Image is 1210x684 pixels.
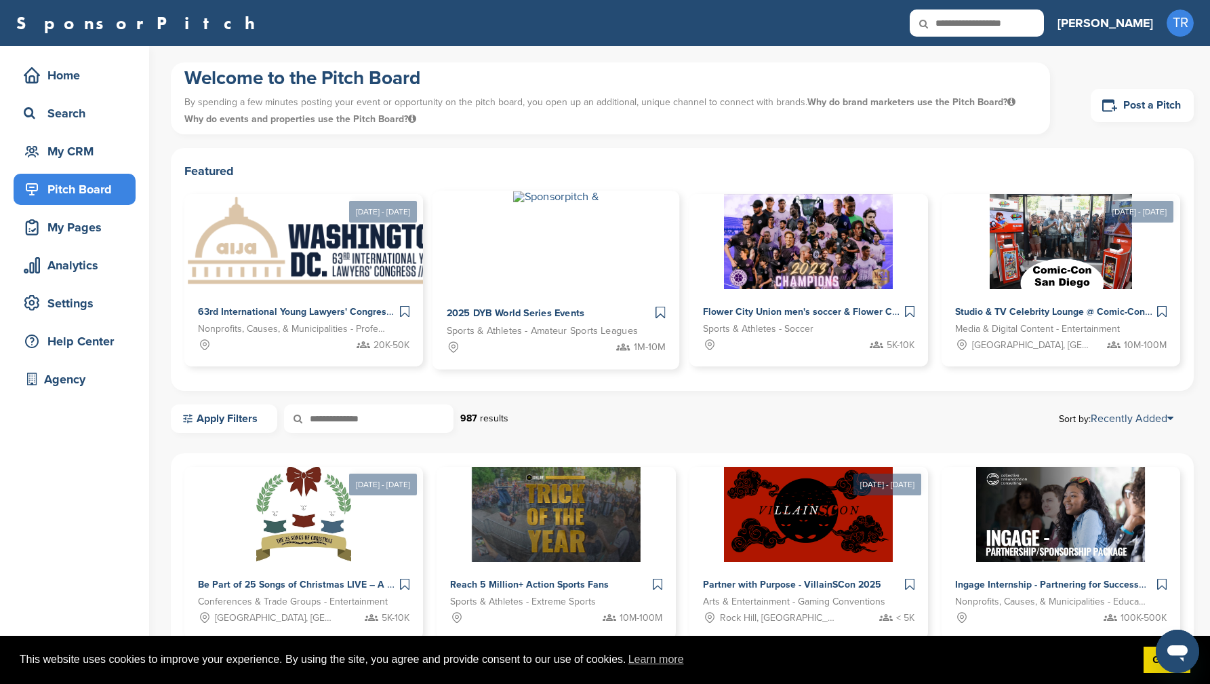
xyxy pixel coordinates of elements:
[689,445,928,639] a: [DATE] - [DATE] Sponsorpitch & Partner with Purpose - VillainSCon 2025 Arts & Entertainment - Gam...
[198,322,389,337] span: Nonprofits, Causes, & Municipalities - Professional Development
[703,306,999,318] span: Flower City Union men's soccer & Flower City 1872 women's soccer
[460,413,477,424] strong: 987
[720,611,841,626] span: Rock Hill, [GEOGRAPHIC_DATA]
[955,322,1120,337] span: Media & Digital Content - Entertainment
[703,579,881,590] span: Partner with Purpose - VillainSCon 2025
[20,329,136,354] div: Help Center
[634,340,666,356] span: 1M-10M
[349,201,417,223] div: [DATE] - [DATE]
[374,338,409,353] span: 20K-50K
[16,14,264,32] a: SponsorPitch
[14,212,136,243] a: My Pages
[20,253,136,278] div: Analytics
[942,467,1180,639] a: Sponsorpitch & Ingage Internship - Partnering for Success Nonprofits, Causes, & Municipalities - ...
[942,172,1180,366] a: [DATE] - [DATE] Sponsorpitch & Studio & TV Celebrity Lounge @ Comic-Con [GEOGRAPHIC_DATA]. Over 3...
[184,445,423,639] a: [DATE] - [DATE] Sponsorpitch & Be Part of 25 Songs of Christmas LIVE – A Holiday Experience That ...
[620,611,662,626] span: 10M-100M
[171,404,277,433] a: Apply Filters
[703,594,885,609] span: Arts & Entertainment - Gaming Conventions
[1124,338,1167,353] span: 10M-100M
[215,611,336,626] span: [GEOGRAPHIC_DATA], [GEOGRAPHIC_DATA]
[703,322,813,337] span: Sports & Athletes - Soccer
[513,191,599,203] img: Sponsorpitch &
[184,113,416,125] span: Why do events and properties use the Pitch Board?
[14,326,136,357] a: Help Center
[437,467,675,639] a: Sponsorpitch & Reach 5 Million+ Action Sports Fans Sports & Athletes - Extreme Sports 10M-100M
[14,60,136,91] a: Home
[447,324,639,339] span: Sports & Athletes - Amateur Sports Leagues
[1156,630,1199,673] iframe: Button to launch messaging window
[1057,8,1153,38] a: [PERSON_NAME]
[20,649,1133,670] span: This website uses cookies to improve your experience. By using the site, you agree and provide co...
[20,177,136,202] div: Pitch Board
[198,579,544,590] span: Be Part of 25 Songs of Christmas LIVE – A Holiday Experience That Gives Back
[198,594,388,609] span: Conferences & Trade Groups - Entertainment
[447,307,585,320] span: 2025 DYB World Series Events
[20,215,136,240] div: My Pages
[184,161,1180,180] h2: Featured
[14,250,136,281] a: Analytics
[184,66,1036,90] h1: Welcome to the Pitch Board
[14,364,136,395] a: Agency
[382,611,409,626] span: 5K-10K
[1121,611,1167,626] span: 100K-500K
[184,194,453,289] img: Sponsorpitch &
[184,172,423,366] a: [DATE] - [DATE] Sponsorpitch & 63rd International Young Lawyers' Congress Nonprofits, Causes, & M...
[184,90,1036,131] p: By spending a few minutes posting your event or opportunity on the pitch board, you open up an ad...
[20,63,136,88] div: Home
[14,288,136,319] a: Settings
[853,474,921,495] div: [DATE] - [DATE]
[972,338,1093,353] span: [GEOGRAPHIC_DATA], [GEOGRAPHIC_DATA]
[807,96,1015,108] span: Why do brand marketers use the Pitch Board?
[450,579,609,590] span: Reach 5 Million+ Action Sports Fans
[1144,647,1190,674] a: dismiss cookie message
[198,306,391,318] span: 63rd International Young Lawyers' Congress
[1091,412,1173,425] a: Recently Added
[955,579,1139,590] span: Ingage Internship - Partnering for Success
[1059,413,1173,424] span: Sort by:
[689,194,928,366] a: Sponsorpitch & Flower City Union men's soccer & Flower City 1872 women's soccer Sports & Athletes...
[349,474,417,495] div: [DATE] - [DATE]
[472,467,641,562] img: Sponsorpitch &
[990,194,1132,289] img: Sponsorpitch &
[480,413,508,424] span: results
[20,367,136,392] div: Agency
[896,611,914,626] span: < 5K
[955,594,1146,609] span: Nonprofits, Causes, & Municipalities - Education
[1057,14,1153,33] h3: [PERSON_NAME]
[724,467,893,562] img: Sponsorpitch &
[256,467,351,562] img: Sponsorpitch &
[20,291,136,316] div: Settings
[14,136,136,167] a: My CRM
[1167,9,1194,37] span: TR
[976,467,1145,562] img: Sponsorpitch &
[724,194,893,289] img: Sponsorpitch &
[14,174,136,205] a: Pitch Board
[626,649,686,670] a: learn more about cookies
[20,139,136,164] div: My CRM
[14,98,136,129] a: Search
[887,338,914,353] span: 5K-10K
[1106,201,1173,223] div: [DATE] - [DATE]
[20,101,136,126] div: Search
[1091,89,1194,122] a: Post a Pitch
[450,594,596,609] span: Sports & Athletes - Extreme Sports
[432,191,680,370] a: Sponsorpitch & 2025 DYB World Series Events Sports & Athletes - Amateur Sports Leagues 1M-10M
